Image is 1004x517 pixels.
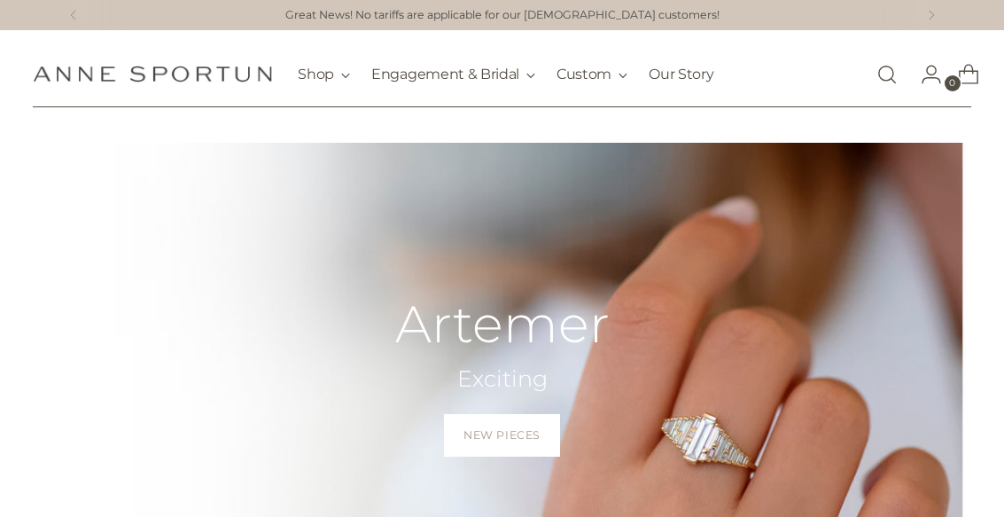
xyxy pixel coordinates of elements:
h2: Exciting [395,364,610,394]
span: New Pieces [463,427,541,443]
a: New Pieces [444,414,560,457]
button: Engagement & Bridal [371,55,535,94]
button: Custom [556,55,627,94]
h2: Artemer [395,296,610,353]
a: Open search modal [869,57,905,92]
span: 0 [945,75,961,91]
a: Our Story [649,55,713,94]
button: Shop [298,55,350,94]
a: Go to the account page [907,57,942,92]
a: Great News! No tariffs are applicable for our [DEMOGRAPHIC_DATA] customers! [285,7,720,24]
a: Open cart modal [944,57,979,92]
a: Anne Sportun Fine Jewellery [33,66,272,82]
